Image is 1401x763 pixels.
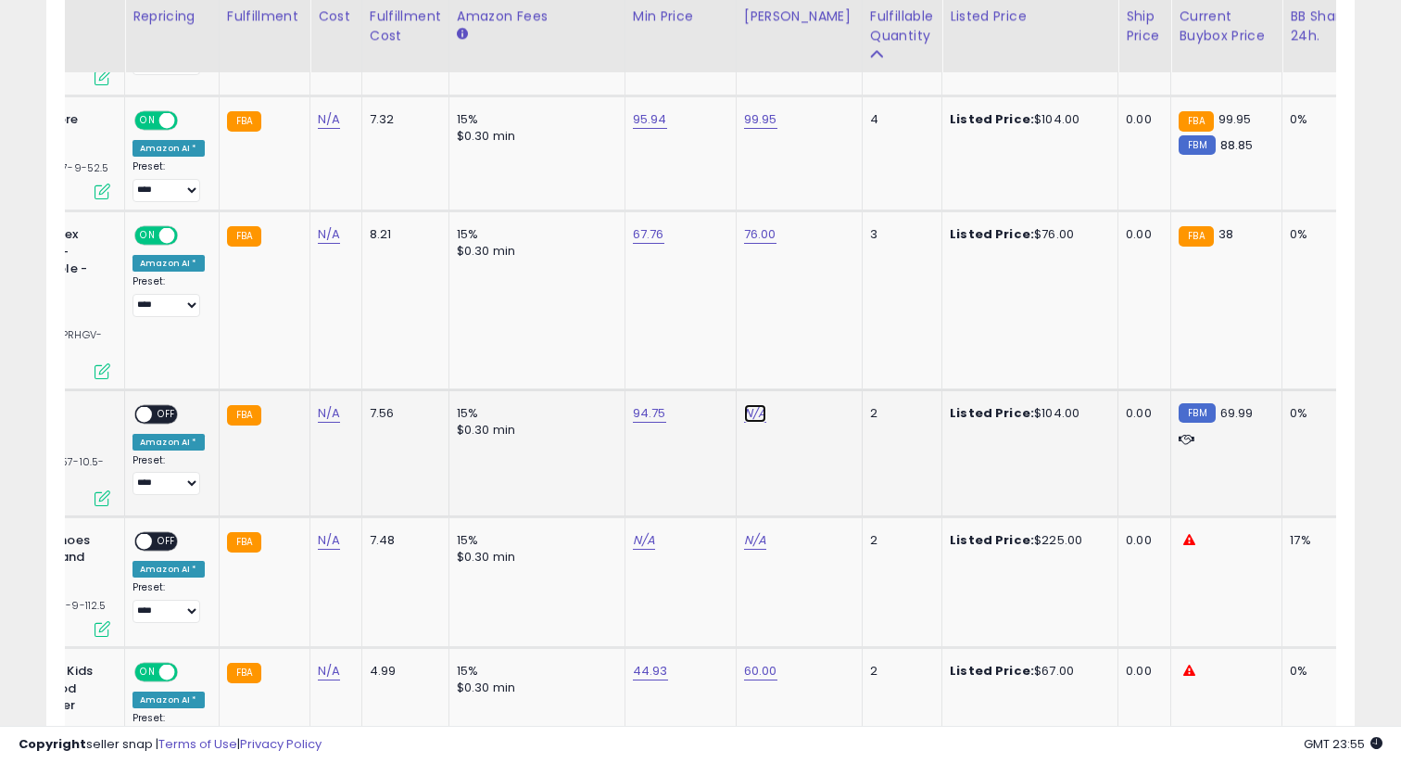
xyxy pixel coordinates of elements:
[1290,111,1351,128] div: 0%
[152,406,182,422] span: OFF
[744,404,766,423] a: N/A
[175,228,205,244] span: OFF
[1126,6,1163,45] div: Ship Price
[133,160,205,202] div: Preset:
[158,735,237,753] a: Terms of Use
[633,6,728,26] div: Min Price
[370,405,435,422] div: 7.56
[175,665,205,680] span: OFF
[133,561,205,578] div: Amazon AI *
[1179,226,1213,247] small: FBA
[950,226,1104,243] div: $76.00
[318,531,340,550] a: N/A
[950,532,1104,549] div: $225.00
[950,662,1034,680] b: Listed Price:
[870,532,928,549] div: 2
[457,128,611,145] div: $0.30 min
[950,225,1034,243] b: Listed Price:
[1179,403,1215,423] small: FBM
[175,113,205,129] span: OFF
[1220,136,1254,154] span: 88.85
[1218,225,1233,243] span: 38
[152,533,182,549] span: OFF
[633,662,668,680] a: 44.93
[1290,6,1357,45] div: BB Share 24h.
[1179,111,1213,132] small: FBA
[950,404,1034,422] b: Listed Price:
[950,110,1034,128] b: Listed Price:
[227,532,261,553] small: FBA
[136,665,159,680] span: ON
[1218,110,1252,128] span: 99.95
[318,225,340,244] a: N/A
[227,6,302,26] div: Fulfillment
[457,243,611,260] div: $0.30 min
[136,228,159,244] span: ON
[1179,135,1215,155] small: FBM
[318,6,354,26] div: Cost
[950,6,1110,26] div: Listed Price
[633,404,666,423] a: 94.75
[318,110,340,129] a: N/A
[1290,405,1351,422] div: 0%
[457,111,611,128] div: 15%
[133,434,205,451] div: Amazon AI *
[457,422,611,439] div: $0.30 min
[1220,404,1254,422] span: 69.99
[457,532,611,549] div: 15%
[370,663,435,680] div: 4.99
[1126,226,1156,243] div: 0.00
[633,531,655,550] a: N/A
[870,111,928,128] div: 4
[19,735,86,753] strong: Copyright
[133,6,211,26] div: Repricing
[457,6,617,26] div: Amazon Fees
[1290,663,1351,680] div: 0%
[457,226,611,243] div: 15%
[1179,6,1274,45] div: Current Buybox Price
[133,140,205,157] div: Amazon AI *
[950,405,1104,422] div: $104.00
[133,581,205,623] div: Preset:
[744,110,777,129] a: 99.95
[19,736,322,754] div: seller snap | |
[370,6,441,45] div: Fulfillment Cost
[1126,532,1156,549] div: 0.00
[870,6,934,45] div: Fulfillable Quantity
[1126,663,1156,680] div: 0.00
[950,663,1104,680] div: $67.00
[633,110,667,129] a: 95.94
[240,735,322,753] a: Privacy Policy
[1290,532,1351,549] div: 17%
[136,113,159,129] span: ON
[370,532,435,549] div: 7.48
[370,111,435,128] div: 7.32
[227,111,261,132] small: FBA
[370,226,435,243] div: 8.21
[870,405,928,422] div: 2
[1126,111,1156,128] div: 0.00
[227,405,261,426] small: FBA
[318,662,340,680] a: N/A
[870,226,928,243] div: 3
[457,663,611,680] div: 15%
[133,692,205,708] div: Amazon AI *
[133,275,205,317] div: Preset:
[633,225,664,244] a: 67.76
[744,225,776,244] a: 76.00
[457,26,468,43] small: Amazon Fees.
[1304,735,1382,753] span: 2025-08-10 23:55 GMT
[318,404,340,423] a: N/A
[950,111,1104,128] div: $104.00
[950,531,1034,549] b: Listed Price:
[457,680,611,696] div: $0.30 min
[1290,226,1351,243] div: 0%
[1126,405,1156,422] div: 0.00
[870,663,928,680] div: 2
[457,405,611,422] div: 15%
[457,549,611,566] div: $0.30 min
[133,454,205,496] div: Preset:
[744,662,777,680] a: 60.00
[744,6,854,26] div: [PERSON_NAME]
[227,226,261,247] small: FBA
